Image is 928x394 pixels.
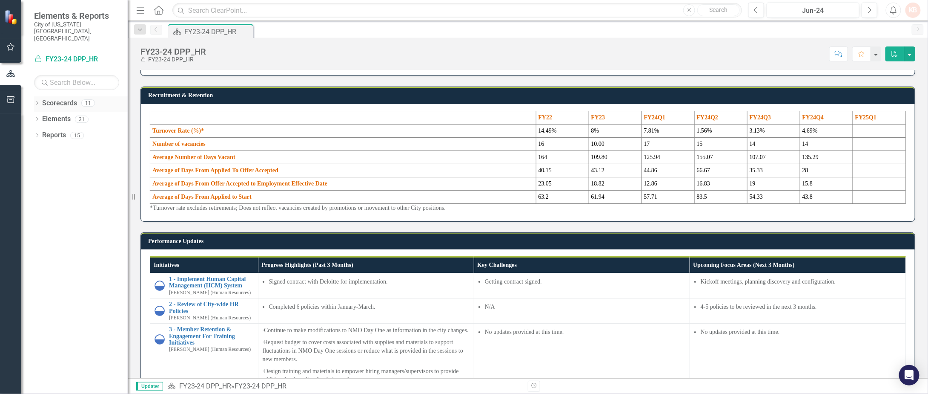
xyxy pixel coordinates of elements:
[589,164,642,177] td: 43.12
[485,303,685,311] li: N/A
[694,151,747,164] td: 155.07
[140,47,206,56] div: FY23-24 DPP_HR
[263,326,470,336] p: · Continue to make modifications to NMO Day One as information in the city changes.
[42,130,66,140] a: Reports
[169,326,254,346] a: 3 - Member Retention & Engagement For Training Initiatives
[184,26,251,37] div: FY23-24 DPP_HR
[767,3,859,18] button: Jun-24
[81,99,95,107] div: 11
[589,190,642,203] td: 61.94
[152,194,252,200] strong: Average of Days From Applied to Start
[701,303,901,311] li: 4-5 policies to be reviewed in the next 3 months.
[536,124,589,137] td: 14.49%
[34,75,119,90] input: Search Below...
[589,177,642,190] td: 18.82
[747,177,800,190] td: 19
[75,116,89,123] div: 31
[70,132,84,139] div: 15
[150,273,258,298] td: Double-Click to Edit Right Click for Context Menu
[905,3,921,18] button: KB
[701,328,901,336] li: No updates provided at this time.
[169,276,254,289] a: 1 - Implement Human Capital Management (HCM) System
[800,151,853,164] td: 135.29
[536,151,589,164] td: 164
[855,114,877,121] span: FY25Q1
[172,3,742,18] input: Search ClearPoint...
[258,298,474,324] td: Double-Click to Edit
[263,365,470,386] p: · Design training and materials to empower hiring managers/supervisors to provide additional onbo...
[536,177,589,190] td: 23.05
[4,10,19,25] img: ClearPoint Strategy
[474,298,690,324] td: Double-Click to Edit
[263,336,470,365] p: · Request budget to cover costs associated with supplies and materials to support fluctuations in...
[642,177,694,190] td: 12.86
[701,278,901,286] li: Kickoff meetings, planning discovery and configuration.
[589,124,642,137] td: 8%
[169,315,251,321] small: [PERSON_NAME] (Human Resources)
[536,164,589,177] td: 40.15
[148,92,911,98] h3: Recruitment & Retention
[258,273,474,298] td: Double-Click to Edit
[747,124,800,137] td: 3.13%
[42,114,71,124] a: Elements
[642,164,694,177] td: 44.86
[642,137,694,151] td: 17
[694,164,747,177] td: 66.67
[694,124,747,137] td: 1.56%
[694,137,747,151] td: 15
[269,278,470,286] li: Signed contract with Deloitte for implementation.
[642,151,694,164] td: 125.94
[750,114,771,121] span: FY24Q3
[642,190,694,203] td: 57.71
[155,281,165,291] img: In Progress
[152,167,278,174] strong: Average of Days From Applied To Offer Accepted
[538,114,553,121] span: FY22
[710,6,728,13] span: Search
[169,347,251,352] small: [PERSON_NAME] (Human Resources)
[747,151,800,164] td: 107.07
[589,137,642,151] td: 10.00
[269,303,470,311] li: Completed 6 policies within January-March.
[800,177,853,190] td: 15.8
[34,55,119,64] a: FY23-24 DPP_HR
[34,21,119,42] small: City of [US_STATE][GEOGRAPHIC_DATA], [GEOGRAPHIC_DATA]
[800,124,853,137] td: 4.69%
[770,6,856,16] div: Jun-24
[152,154,235,160] strong: Average Number of Days Vacant
[150,298,258,324] td: Double-Click to Edit Right Click for Context Menu
[690,298,905,324] td: Double-Click to Edit
[800,190,853,203] td: 43.8
[644,114,666,121] span: FY24Q1
[747,190,800,203] td: 54.33
[802,114,824,121] span: FY24Q4
[899,365,919,385] div: Open Intercom Messenger
[690,273,905,298] td: Double-Click to Edit
[150,204,906,212] p: *Turnover rate excludes retirements; Does not reflect vacancies created by promotions or movement...
[474,273,690,298] td: Double-Click to Edit
[34,11,119,21] span: Elements & Reports
[747,164,800,177] td: 35.33
[152,180,327,187] strong: Average of Days From Offer Accepted to Employment Effective Date
[642,124,694,137] td: 7.81%
[800,137,853,151] td: 14
[694,177,747,190] td: 16.83
[148,238,911,244] h3: Performance Updates
[169,301,254,314] a: 2 - Review of City-wide HR Policies
[136,382,163,391] span: Updater
[485,328,685,336] li: No updates provided at this time.
[697,114,719,121] span: FY24Q2
[155,306,165,316] img: In Progress
[167,382,521,391] div: »
[179,382,231,390] a: FY23-24 DPP_HR
[589,151,642,164] td: 109.80
[697,4,740,16] button: Search
[536,190,589,203] td: 63.2
[235,382,286,390] div: FY23-24 DPP_HR
[536,137,589,151] td: 16
[800,164,853,177] td: 28
[152,127,204,134] strong: Turnover Rate (%)*
[140,56,206,63] div: FY23-24 DPP_HR
[155,334,165,345] img: In Progress
[485,278,685,286] li: Getting contract signed.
